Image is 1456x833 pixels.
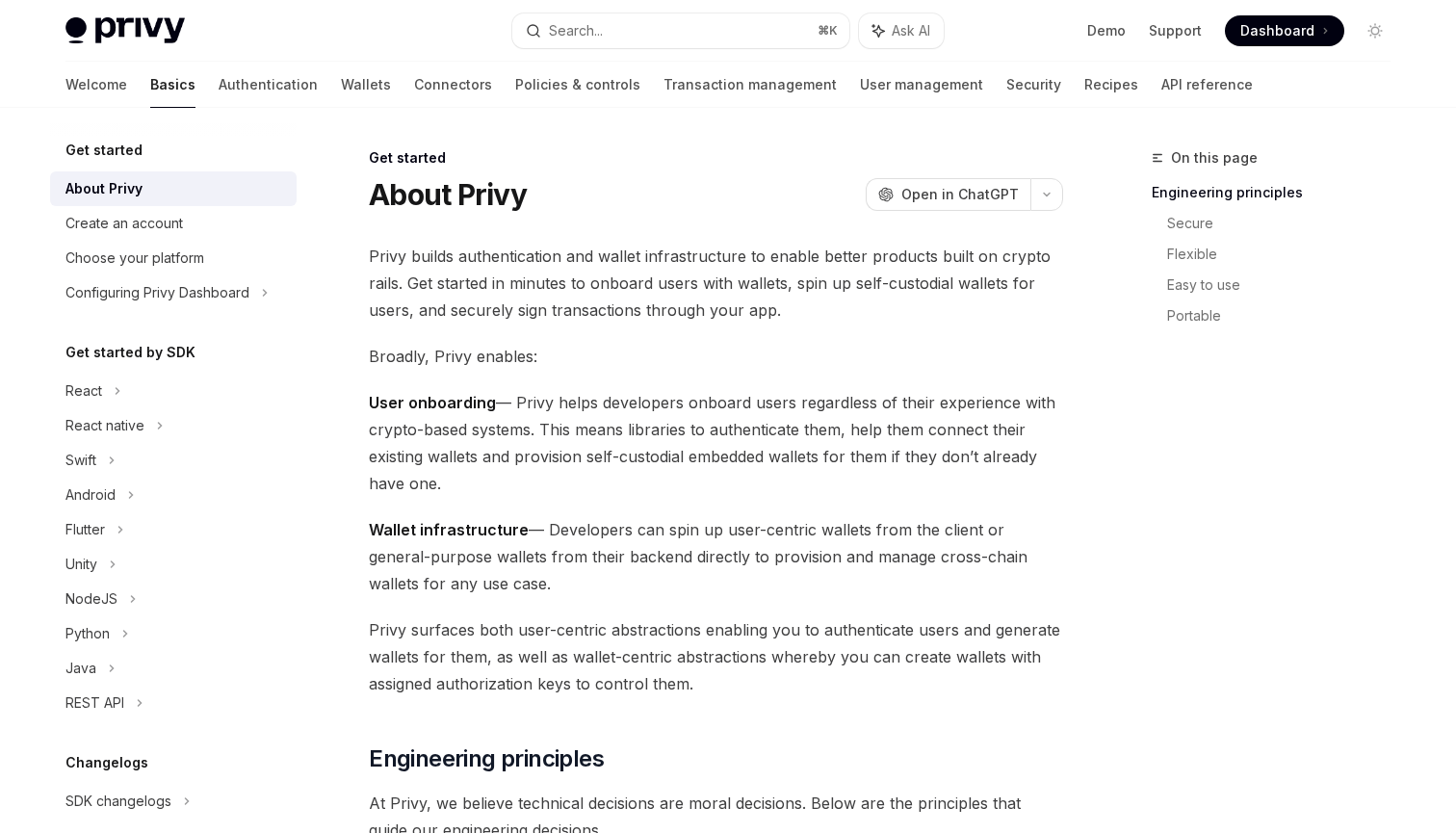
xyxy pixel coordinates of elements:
div: REST API [65,691,124,715]
a: Demo [1087,21,1126,40]
a: Transaction management [663,62,837,108]
button: Search...⌘K [512,13,849,48]
a: Flexible [1167,239,1406,270]
div: Python [65,622,110,645]
a: Secure [1167,208,1406,239]
span: Broadly, Privy enables: [369,343,1063,370]
span: ⌘ K [818,23,838,39]
div: Choose your platform [65,247,204,270]
span: — Privy helps developers onboard users regardless of their experience with crypto-based systems. ... [369,389,1063,497]
a: Security [1006,62,1061,108]
span: Ask AI [892,21,930,40]
span: Open in ChatGPT [901,185,1019,204]
a: About Privy [50,171,297,206]
h5: Get started [65,139,143,162]
h1: About Privy [369,177,527,212]
div: Configuring Privy Dashboard [65,281,249,304]
a: API reference [1161,62,1253,108]
a: Dashboard [1225,15,1344,46]
h5: Get started by SDK [65,341,195,364]
div: Get started [369,148,1063,168]
div: React [65,379,102,403]
a: Wallets [341,62,391,108]
a: Easy to use [1167,270,1406,300]
button: Ask AI [859,13,944,48]
a: Authentication [219,62,318,108]
div: NodeJS [65,587,117,611]
button: Toggle dark mode [1360,15,1391,46]
span: Privy surfaces both user-centric abstractions enabling you to authenticate users and generate wal... [369,616,1063,697]
div: Java [65,657,96,680]
a: Portable [1167,300,1406,331]
div: Android [65,483,116,507]
img: light logo [65,17,185,44]
a: Basics [150,62,195,108]
a: Create an account [50,206,297,241]
div: Create an account [65,212,183,235]
span: — Developers can spin up user-centric wallets from the client or general-purpose wallets from the... [369,516,1063,597]
a: Connectors [414,62,492,108]
a: User management [860,62,983,108]
span: Dashboard [1240,21,1314,40]
button: Open in ChatGPT [866,178,1030,211]
a: Policies & controls [515,62,640,108]
span: Engineering principles [369,743,604,774]
a: Recipes [1084,62,1138,108]
a: Engineering principles [1152,177,1406,208]
span: On this page [1171,146,1258,169]
span: Privy builds authentication and wallet infrastructure to enable better products built on crypto r... [369,243,1063,324]
div: Search... [549,19,603,42]
strong: User onboarding [369,393,496,412]
a: Support [1149,21,1202,40]
a: Welcome [65,62,127,108]
strong: Wallet infrastructure [369,520,529,539]
div: Swift [65,449,96,472]
h5: Changelogs [65,751,148,774]
div: Unity [65,553,97,576]
div: About Privy [65,177,143,200]
div: SDK changelogs [65,790,171,813]
div: Flutter [65,518,105,541]
a: Choose your platform [50,241,297,275]
div: React native [65,414,144,437]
